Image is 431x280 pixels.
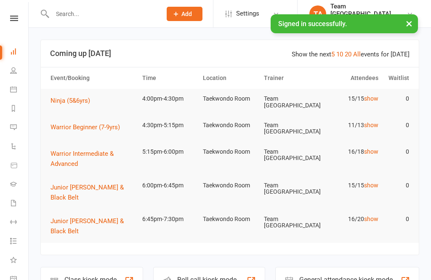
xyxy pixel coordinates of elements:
[51,97,90,104] span: Ninja (5&6yrs)
[321,115,382,135] td: 11/13
[382,67,412,89] th: Waitlist
[260,115,321,142] td: Team [GEOGRAPHIC_DATA]
[382,89,412,109] td: 0
[292,49,410,59] div: Show the next events for [DATE]
[167,7,202,21] button: Add
[50,8,156,20] input: Search...
[51,122,126,132] button: Warrior Beginner (7-9yrs)
[260,176,321,202] td: Team [GEOGRAPHIC_DATA]
[10,81,29,100] a: Calendar
[10,62,29,81] a: People
[138,176,200,195] td: 6:00pm-6:45pm
[260,142,321,168] td: Team [GEOGRAPHIC_DATA]
[382,115,412,135] td: 0
[321,176,382,195] td: 15/15
[364,148,378,155] a: show
[260,89,321,115] td: Team [GEOGRAPHIC_DATA]
[10,43,29,62] a: Dashboard
[260,67,321,89] th: Trainer
[138,209,200,229] td: 6:45pm-7:30pm
[138,142,200,162] td: 5:15pm-6:00pm
[51,216,135,236] button: Junior [PERSON_NAME] & Black Belt
[321,89,382,109] td: 15/15
[331,51,335,58] a: 5
[51,123,120,131] span: Warrior Beginner (7-9yrs)
[138,115,200,135] td: 4:30pm-5:15pm
[402,14,417,32] button: ×
[50,49,410,58] h3: Coming up [DATE]
[309,5,326,22] div: TA
[336,51,343,58] a: 10
[51,217,124,235] span: Junior [PERSON_NAME] & Black Belt
[330,3,407,18] div: Team [GEOGRAPHIC_DATA]
[51,182,135,203] button: Junior [PERSON_NAME] & Black Belt
[353,51,361,58] a: All
[51,150,114,168] span: Warrior Intermediate & Advanced
[199,115,260,135] td: Taekwondo Room
[51,184,124,201] span: Junior [PERSON_NAME] & Black Belt
[364,122,378,128] a: show
[51,149,135,169] button: Warrior Intermediate & Advanced
[199,142,260,162] td: Taekwondo Room
[199,67,260,89] th: Location
[199,176,260,195] td: Taekwondo Room
[260,209,321,236] td: Team [GEOGRAPHIC_DATA]
[321,67,382,89] th: Attendees
[382,142,412,162] td: 0
[138,89,200,109] td: 4:00pm-4:30pm
[364,182,378,189] a: show
[138,67,200,89] th: Time
[321,209,382,229] td: 16/20
[47,67,138,89] th: Event/Booking
[199,209,260,229] td: Taekwondo Room
[278,20,347,28] span: Signed in successfully.
[364,216,378,222] a: show
[10,251,29,270] a: What's New
[345,51,351,58] a: 20
[181,11,192,17] span: Add
[321,142,382,162] td: 16/18
[382,209,412,229] td: 0
[51,96,96,106] button: Ninja (5&6yrs)
[10,157,29,176] a: Product Sales
[10,100,29,119] a: Reports
[199,89,260,109] td: Taekwondo Room
[236,4,259,23] span: Settings
[382,176,412,195] td: 0
[364,95,378,102] a: show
